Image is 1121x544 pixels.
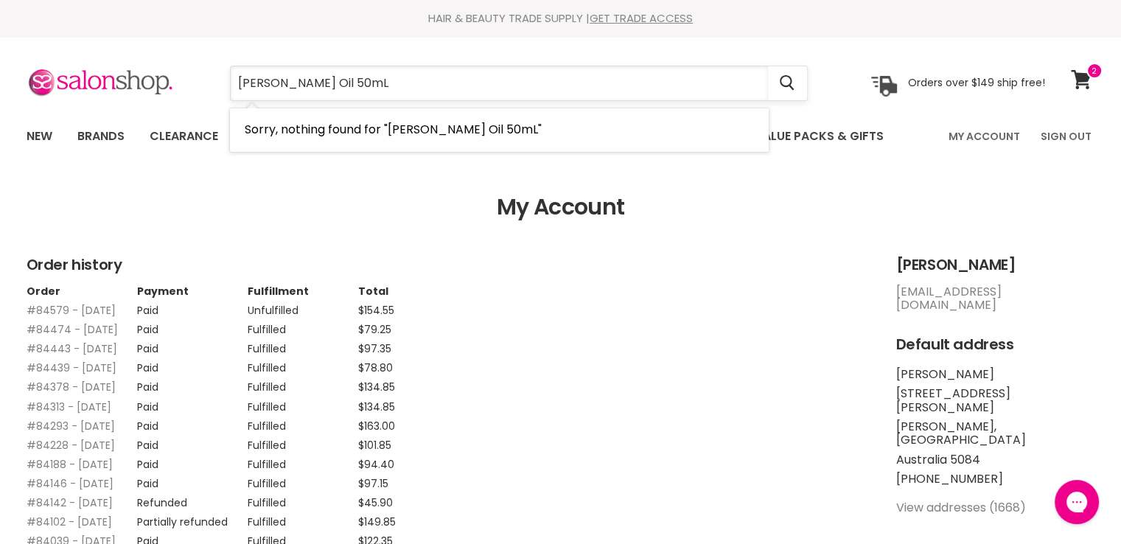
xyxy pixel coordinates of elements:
td: Fulfilled [248,413,358,432]
td: Fulfilled [248,316,358,335]
a: #84313 - [DATE] [27,400,111,414]
a: #84378 - [DATE] [27,380,116,394]
div: HAIR & BEAUTY TRADE SUPPLY | [8,11,1114,26]
td: Paid [137,394,248,413]
a: Value Packs & Gifts [744,121,895,152]
iframe: Gorgias live chat messenger [1047,475,1106,529]
li: [STREET_ADDRESS][PERSON_NAME] [896,387,1095,414]
th: Payment [137,285,248,297]
td: Fulfilled [248,509,358,528]
a: #84228 - [DATE] [27,438,115,453]
h2: [PERSON_NAME] [896,257,1095,273]
li: [PERSON_NAME] [896,368,1095,381]
th: Order [27,285,137,297]
a: #84474 - [DATE] [27,322,118,337]
a: #84142 - [DATE] [27,495,113,510]
td: Fulfilled [248,335,358,355]
a: #84439 - [DATE] [27,360,116,375]
td: Paid [137,297,248,316]
td: Fulfilled [248,432,358,451]
td: Paid [137,470,248,489]
form: Product [230,66,808,101]
td: Fulfilled [248,470,358,489]
span: $154.55 [358,303,394,318]
a: [EMAIL_ADDRESS][DOMAIN_NAME] [896,283,1002,313]
span: $134.85 [358,400,395,414]
td: Fulfilled [248,451,358,470]
td: Fulfilled [248,394,358,413]
span: $149.85 [358,515,396,529]
th: Fulfillment [248,285,358,297]
span: $97.35 [358,341,391,356]
td: Paid [137,432,248,451]
td: Paid [137,316,248,335]
td: Fulfilled [248,355,358,374]
h2: Default address [896,336,1095,353]
td: Refunded [137,489,248,509]
span: $94.40 [358,457,394,472]
a: #84293 - [DATE] [27,419,115,433]
a: Brands [66,121,136,152]
span: $78.80 [358,360,393,375]
a: #84102 - [DATE] [27,515,112,529]
nav: Main [8,115,1114,158]
a: #84443 - [DATE] [27,341,117,356]
a: New [15,121,63,152]
td: Paid [137,335,248,355]
td: Partially refunded [137,509,248,528]
a: Sign Out [1032,121,1100,152]
h1: My Account [27,195,1095,220]
td: Unfulfilled [248,297,358,316]
ul: Main menu [15,115,918,158]
span: $79.25 [358,322,391,337]
span: $45.90 [358,495,393,510]
a: My Account [940,121,1029,152]
a: #84146 - [DATE] [27,476,114,491]
li: [PHONE_NUMBER] [896,472,1095,486]
a: View addresses (1668) [896,499,1026,516]
span: $101.85 [358,438,391,453]
td: Paid [137,451,248,470]
span: Sorry, nothing found for "[PERSON_NAME] Oil 50mL" [245,121,542,138]
a: GET TRADE ACCESS [590,10,693,26]
a: #84188 - [DATE] [27,457,113,472]
a: #84579 - [DATE] [27,303,116,318]
td: Paid [137,413,248,432]
th: Total [358,285,469,297]
button: Search [768,66,807,100]
td: Fulfilled [248,374,358,393]
a: Clearance [139,121,229,152]
li: [PERSON_NAME], [GEOGRAPHIC_DATA] [896,420,1095,447]
td: Fulfilled [248,489,358,509]
h2: Order history [27,257,867,273]
li: Australia 5084 [896,453,1095,467]
span: $163.00 [358,419,395,433]
li: No Results [230,108,769,151]
td: Paid [137,374,248,393]
p: Orders over $149 ship free! [908,76,1045,89]
span: $97.15 [358,476,388,491]
input: Search [231,66,768,100]
span: $134.85 [358,380,395,394]
td: Paid [137,355,248,374]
